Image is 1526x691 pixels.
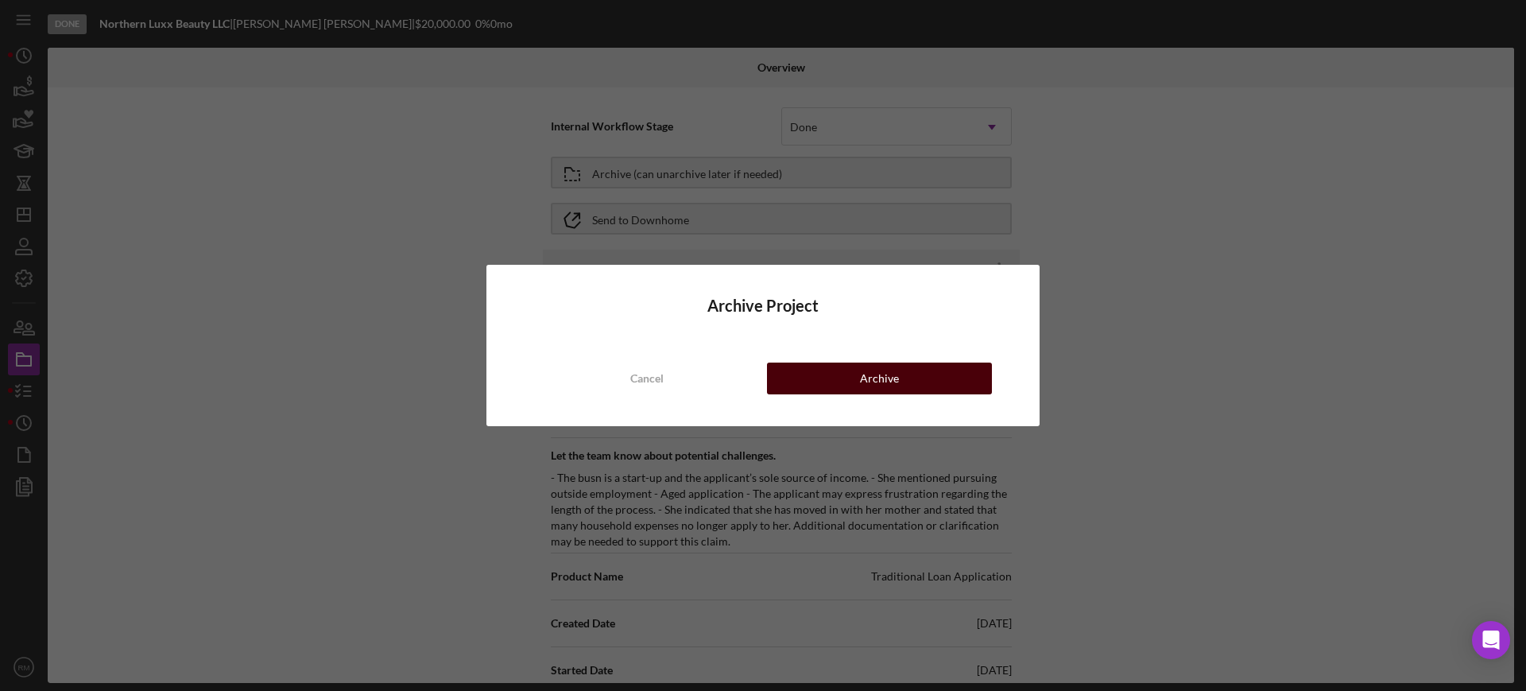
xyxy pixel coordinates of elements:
button: Cancel [534,363,759,394]
h4: Archive Project [534,297,992,315]
div: Cancel [630,363,664,394]
button: Archive [767,363,992,394]
div: Archive [860,363,899,394]
div: Open Intercom Messenger [1472,621,1510,659]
